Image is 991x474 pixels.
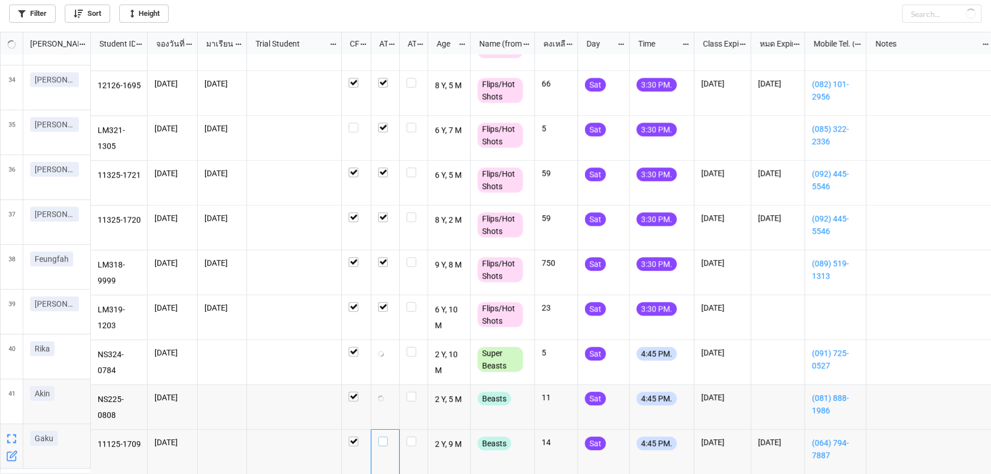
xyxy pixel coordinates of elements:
[637,167,677,181] div: 3:30 PM.
[35,433,53,444] p: Gaku
[35,298,74,309] p: [PERSON_NAME]
[637,257,677,271] div: 3:30 PM.
[812,392,859,417] a: (081) 888-1986
[472,37,522,50] div: Name (from Class)
[585,257,606,271] div: Sat
[637,78,677,91] div: 3:30 PM.
[869,37,982,50] div: Notes
[585,123,606,136] div: Sat
[35,163,74,175] p: [PERSON_NAME]
[35,388,50,399] p: Akin
[701,78,744,89] p: [DATE]
[154,437,190,448] p: [DATE]
[98,257,141,288] p: LM318-9999
[478,257,523,282] div: Flips/Hot Shots
[9,290,15,334] span: 39
[478,392,511,405] div: Beasts
[373,37,388,50] div: ATT
[98,78,141,94] p: 12126-1695
[585,167,606,181] div: Sat
[435,347,464,377] p: 2 Y, 10 M
[758,437,798,448] p: [DATE]
[204,78,240,89] p: [DATE]
[542,347,571,358] p: 5
[585,392,606,405] div: Sat
[478,78,523,103] div: Flips/Hot Shots
[701,437,744,448] p: [DATE]
[542,392,571,403] p: 11
[701,257,744,269] p: [DATE]
[701,347,744,358] p: [DATE]
[478,347,523,372] div: Super Beasts
[98,302,141,333] p: LM319-1203
[637,392,677,405] div: 4:45 PM.
[204,167,240,179] p: [DATE]
[478,167,523,192] div: Flips/Hot Shots
[154,167,190,179] p: [DATE]
[98,437,141,452] p: 11125-1709
[478,302,523,327] div: Flips/Hot Shots
[701,302,744,313] p: [DATE]
[149,37,186,50] div: จองวันที่
[154,78,190,89] p: [DATE]
[35,208,74,220] p: [PERSON_NAME]
[758,212,798,224] p: [DATE]
[9,5,56,23] a: Filter
[812,257,859,282] a: (089) 519-1313
[204,123,240,134] p: [DATE]
[98,212,141,228] p: 11325-1720
[1,32,91,55] div: grid
[154,212,190,224] p: [DATE]
[758,78,798,89] p: [DATE]
[435,212,464,228] p: 8 Y, 2 M
[637,302,677,316] div: 3:30 PM.
[199,37,235,50] div: มาเรียน
[542,78,571,89] p: 66
[65,5,110,23] a: Sort
[435,78,464,94] p: 8 Y, 5 M
[430,37,459,50] div: Age
[9,110,15,154] span: 35
[807,37,854,50] div: Mobile Tel. (from Nick Name)
[119,5,169,23] a: Height
[701,212,744,224] p: [DATE]
[585,347,606,360] div: Sat
[435,302,464,333] p: 6 Y, 10 M
[98,123,141,153] p: LM321-1305
[435,437,464,452] p: 2 Y, 9 M
[637,212,677,226] div: 3:30 PM.
[435,167,464,183] p: 6 Y, 5 M
[637,123,677,136] div: 3:30 PM.
[154,302,190,313] p: [DATE]
[758,167,798,179] p: [DATE]
[154,392,190,403] p: [DATE]
[478,437,511,450] div: Beasts
[435,123,464,139] p: 6 Y, 7 M
[35,74,74,85] p: [PERSON_NAME]
[35,343,50,354] p: Rika
[9,334,15,379] span: 40
[902,5,982,23] input: Search...
[9,245,15,289] span: 38
[154,347,190,358] p: [DATE]
[9,200,15,244] span: 37
[812,212,859,237] a: (092) 445-5546
[701,392,744,403] p: [DATE]
[585,78,606,91] div: Sat
[537,37,566,50] div: คงเหลือ (from Nick Name)
[812,167,859,192] a: (092) 445-5546
[542,167,571,179] p: 59
[478,123,523,148] div: Flips/Hot Shots
[542,212,571,224] p: 59
[812,123,859,148] a: (085) 322-2336
[585,437,606,450] div: Sat
[812,347,859,372] a: (091) 725-0527
[9,379,15,423] span: 41
[35,253,69,265] p: Feungfah
[9,155,15,199] span: 36
[401,37,417,50] div: ATK
[204,302,240,313] p: [DATE]
[435,392,464,408] p: 2 Y, 5 M
[98,167,141,183] p: 11325-1721
[154,123,190,134] p: [DATE]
